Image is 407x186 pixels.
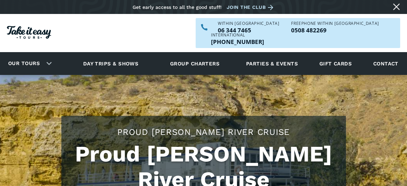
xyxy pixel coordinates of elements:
p: 0508 482269 [291,27,379,33]
a: Call us freephone within NZ on 0508482269 [291,27,379,33]
a: Close message [391,1,402,12]
p: [PHONE_NUMBER] [211,39,264,45]
a: Group charters [162,54,228,73]
div: WITHIN [GEOGRAPHIC_DATA] [218,21,279,26]
div: International [211,33,264,37]
a: Day trips & shows [75,54,147,73]
a: Join the club [227,3,276,12]
a: Our tours [3,56,45,72]
div: Freephone WITHIN [GEOGRAPHIC_DATA] [291,21,379,26]
a: Homepage [7,22,51,44]
h2: Proud [PERSON_NAME] River Cruise [68,126,339,138]
a: Call us outside of NZ on +6463447465 [211,39,264,45]
a: Contact [370,54,402,73]
a: Gift cards [316,54,356,73]
img: Take it easy Tours logo [7,26,51,39]
a: Call us within NZ on 063447465 [218,27,279,33]
div: Get early access to all the good stuff! [133,4,222,10]
a: Parties & events [243,54,301,73]
p: 06 344 7465 [218,27,279,33]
